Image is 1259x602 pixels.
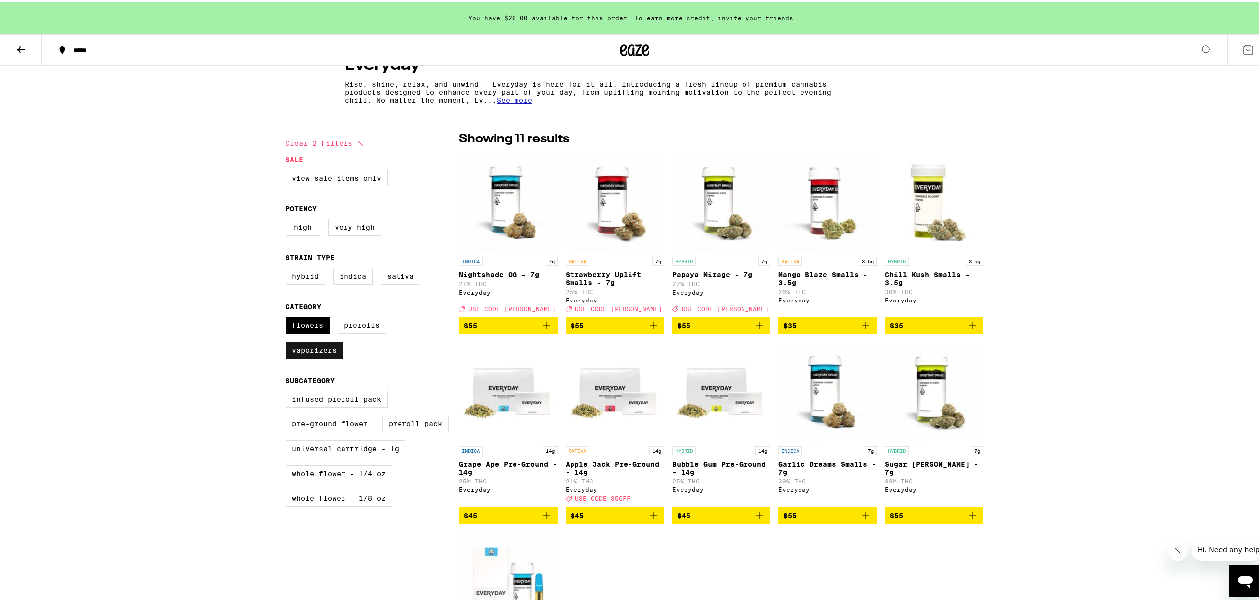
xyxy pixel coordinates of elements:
[672,278,771,285] p: 27% THC
[714,12,801,19] span: invite your friends.
[778,268,877,284] p: Mango Blaze Smalls - 3.5g
[345,78,837,102] p: Rise, shine, relax, and unwind — Everyday is here for it all. Introducing a fresh lineup of premi...
[672,340,771,504] a: Open page for Bubble Gum Pre-Ground - 14g from Everyday
[890,319,903,327] span: $35
[566,295,664,301] div: Everyday
[758,254,770,263] p: 7g
[459,340,558,504] a: Open page for Grape Ape Pre-Ground - 14g from Everyday
[468,303,556,310] span: USE CODE [PERSON_NAME]
[381,265,420,282] label: Sativa
[459,340,558,439] img: Everyday - Grape Ape Pre-Ground - 14g
[778,150,877,315] a: Open page for Mango Blaze Smalls - 3.5g from Everyday
[6,7,71,15] span: Hi. Need any help?
[286,251,335,259] legend: Strain Type
[865,444,877,453] p: 7g
[464,509,477,517] span: $45
[459,476,558,482] p: 25% THC
[566,268,664,284] p: Strawberry Uplift Smalls - 7g
[286,438,405,455] label: Universal Cartridge - 1g
[459,254,483,263] p: INDICA
[566,458,664,474] p: Apple Jack Pre-Ground - 14g
[543,444,558,453] p: 14g
[459,150,558,315] a: Open page for Nightshade OG - 7g from Everyday
[459,150,558,249] img: Everyday - Nightshade OG - 7g
[672,444,696,453] p: HYBRID
[672,340,771,439] img: Everyday - Bubble Gum Pre-Ground - 14g
[885,458,983,474] p: Sugar [PERSON_NAME] - 7g
[575,303,662,310] span: USE CODE [PERSON_NAME]
[859,254,877,263] p: 3.5g
[566,444,589,453] p: SATIVA
[778,340,877,504] a: Open page for Garlic Dreams Smalls - 7g from Everyday
[677,509,690,517] span: $45
[672,484,771,490] div: Everyday
[778,484,877,490] div: Everyday
[546,254,558,263] p: 7g
[885,286,983,293] p: 30% THC
[286,413,374,430] label: Pre-ground Flower
[778,458,877,474] p: Garlic Dreams Smalls - 7g
[566,340,664,439] img: Everyday - Apple Jack Pre-Ground - 14g
[459,287,558,293] div: Everyday
[338,314,386,331] label: Prerolls
[672,458,771,474] p: Bubble Gum Pre-Ground - 14g
[778,150,877,249] img: Everyday - Mango Blaze Smalls - 3.5g
[885,295,983,301] div: Everyday
[755,444,770,453] p: 14g
[459,268,558,276] p: Nightshade OG - 7g
[468,12,714,19] span: You have $20.00 available for this order! To earn more credit,
[566,315,664,332] button: Add to bag
[783,319,797,327] span: $35
[459,505,558,522] button: Add to bag
[566,286,664,293] p: 25% THC
[286,487,392,504] label: Whole Flower - 1/8 oz
[497,94,532,102] span: See more
[286,301,321,308] legend: Category
[672,315,771,332] button: Add to bag
[885,268,983,284] p: Chill Kush Smalls - 3.5g
[778,295,877,301] div: Everyday
[672,287,771,293] div: Everyday
[571,509,584,517] span: $45
[566,505,664,522] button: Add to bag
[286,216,320,233] label: High
[966,254,983,263] p: 3.5g
[890,509,903,517] span: $55
[649,444,664,453] p: 14g
[566,476,664,482] p: 21% THC
[464,319,477,327] span: $55
[286,314,330,331] label: Flowers
[672,254,696,263] p: HYBRID
[778,444,802,453] p: INDICA
[885,315,983,332] button: Add to bag
[677,319,690,327] span: $55
[885,444,909,453] p: HYBRID
[286,128,366,153] button: Clear 2 filters
[286,167,388,184] label: View Sale Items Only
[972,444,983,453] p: 7g
[682,303,769,310] span: USE CODE [PERSON_NAME]
[575,493,630,500] span: USE CODE 35OFF
[778,315,877,332] button: Add to bag
[778,476,877,482] p: 30% THC
[566,484,664,490] div: Everyday
[566,150,664,249] img: Everyday - Strawberry Uplift Smalls - 7g
[328,216,381,233] label: Very High
[286,202,317,210] legend: Potency
[778,505,877,522] button: Add to bag
[885,484,983,490] div: Everyday
[286,463,392,480] label: Whole Flower - 1/4 oz
[885,340,983,439] img: Everyday - Sugar Rush Smalls - 7g
[382,413,449,430] label: Preroll Pack
[885,476,983,482] p: 33% THC
[778,254,802,263] p: SATIVA
[1168,539,1188,558] iframe: Close message
[652,254,664,263] p: 7g
[459,458,558,474] p: Grape Ape Pre-Ground - 14g
[286,153,303,161] legend: Sale
[885,505,983,522] button: Add to bag
[885,150,983,249] img: Everyday - Chill Kush Smalls - 3.5g
[566,254,589,263] p: SATIVA
[885,150,983,315] a: Open page for Chill Kush Smalls - 3.5g from Everyday
[672,476,771,482] p: 25% THC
